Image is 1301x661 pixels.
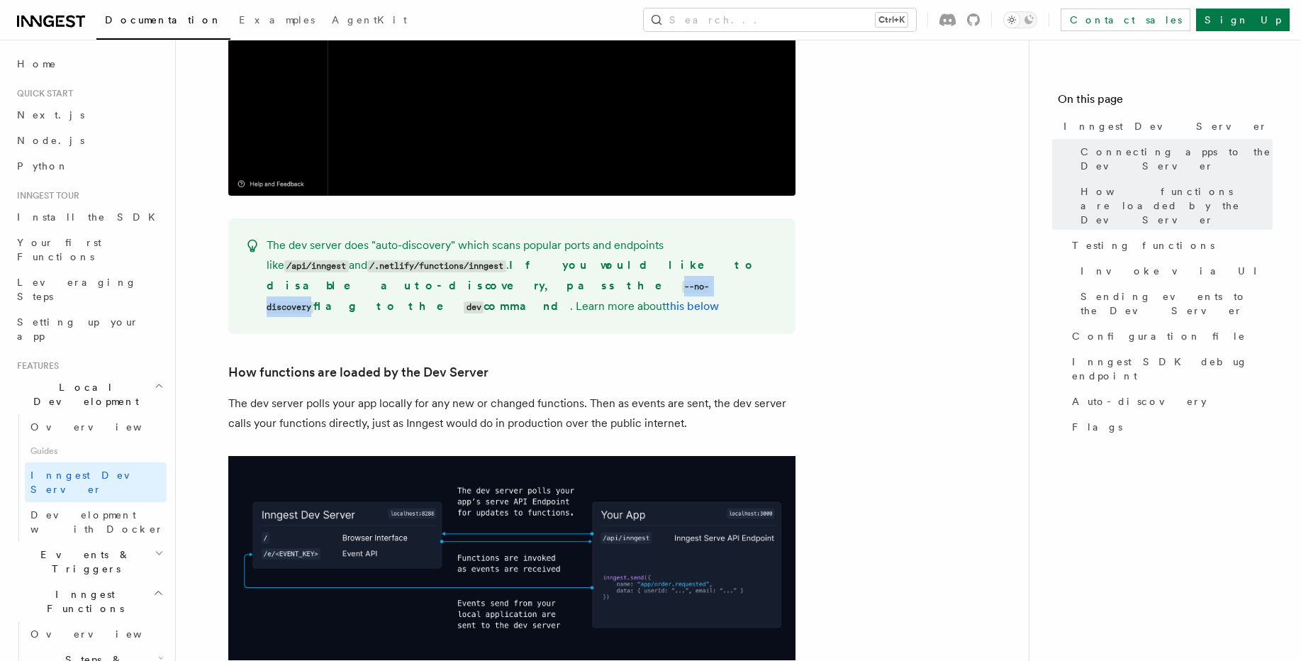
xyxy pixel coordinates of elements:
span: Your first Functions [17,237,101,262]
a: AgentKit [323,4,415,38]
a: Connecting apps to the Dev Server [1075,139,1273,179]
span: Flags [1072,420,1122,434]
button: Inngest Functions [11,582,167,621]
a: Auto-discovery [1066,389,1273,414]
a: Sending events to the Dev Server [1075,284,1273,323]
a: Inngest Dev Server [25,462,167,502]
a: Leveraging Steps [11,270,167,309]
span: Auto-discovery [1072,394,1207,409]
span: Invoke via UI [1081,264,1269,278]
a: How functions are loaded by the Dev Server [1075,179,1273,233]
span: Next.js [17,109,84,121]
strong: If you would like to disable auto-discovery, pass the flag to the command [267,258,756,313]
a: Your first Functions [11,230,167,270]
a: Next.js [11,102,167,128]
code: /.netlify/functions/inngest [367,260,506,272]
span: Inngest SDK debug endpoint [1072,355,1273,383]
h4: On this page [1058,91,1273,113]
a: Overview [25,414,167,440]
a: Install the SDK [11,204,167,230]
span: Features [11,360,59,372]
span: Sending events to the Dev Server [1081,289,1273,318]
a: Node.js [11,128,167,153]
a: Testing functions [1066,233,1273,258]
span: Leveraging Steps [17,277,137,302]
button: Local Development [11,374,167,414]
span: Node.js [17,135,84,146]
div: Local Development [11,414,167,542]
span: Overview [30,421,177,433]
span: Home [17,57,57,71]
a: this below [666,299,719,313]
span: Inngest Dev Server [30,470,152,495]
p: The dev server does "auto-discovery" which scans popular ports and endpoints like and . . Learn m... [267,235,778,317]
span: Configuration file [1072,329,1246,343]
span: Setting up your app [17,316,139,342]
a: Flags [1066,414,1273,440]
span: Install the SDK [17,211,164,223]
span: Development with Docker [30,509,164,535]
a: Python [11,153,167,179]
a: Contact sales [1061,9,1190,31]
span: Guides [25,440,167,462]
code: /api/inngest [284,260,349,272]
a: Home [11,51,167,77]
span: How functions are loaded by the Dev Server [1081,184,1273,227]
code: --no-discovery [267,281,710,313]
button: Events & Triggers [11,542,167,582]
span: Inngest tour [11,190,79,201]
img: dev-server-diagram-v2.png [228,456,795,660]
span: Testing functions [1072,238,1215,252]
p: The dev server polls your app locally for any new or changed functions. Then as events are sent, ... [228,394,795,433]
a: Configuration file [1066,323,1273,349]
span: Events & Triggers [11,548,155,576]
span: Overview [30,628,177,640]
span: Inngest Dev Server [1063,119,1268,133]
span: Documentation [105,14,222,26]
a: Development with Docker [25,502,167,542]
a: Sign Up [1196,9,1290,31]
button: Toggle dark mode [1003,11,1037,28]
kbd: Ctrl+K [876,13,908,27]
a: How functions are loaded by the Dev Server [228,362,488,382]
a: Examples [230,4,323,38]
a: Inngest Dev Server [1058,113,1273,139]
a: Setting up your app [11,309,167,349]
a: Documentation [96,4,230,40]
span: AgentKit [332,14,407,26]
span: Quick start [11,88,73,99]
span: Examples [239,14,315,26]
a: Invoke via UI [1075,258,1273,284]
code: dev [464,301,484,313]
span: Local Development [11,380,155,409]
a: Inngest SDK debug endpoint [1066,349,1273,389]
span: Python [17,160,69,172]
button: Search...Ctrl+K [644,9,916,31]
a: Overview [25,621,167,647]
span: Inngest Functions [11,587,153,616]
span: Connecting apps to the Dev Server [1081,145,1273,173]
